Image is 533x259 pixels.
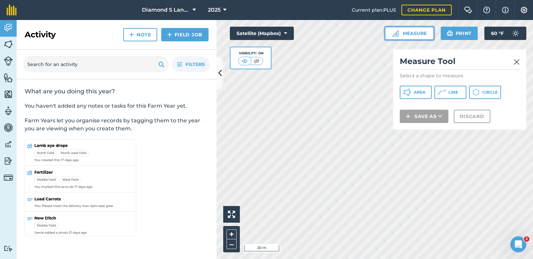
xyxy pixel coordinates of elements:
span: Circle [482,90,498,95]
span: Diamond S Land and Cattle [142,6,190,14]
img: A cog icon [520,7,528,13]
img: svg+xml;base64,PHN2ZyB4bWxucz0iaHR0cDovL3d3dy53My5vcmcvMjAwMC9zdmciIHdpZHRoPSIxNCIgaGVpZ2h0PSIyNC... [406,112,410,120]
span: Area [414,90,425,95]
img: svg+xml;base64,PD94bWwgdmVyc2lvbj0iMS4wIiBlbmNvZGluZz0idXRmLTgiPz4KPCEtLSBHZW5lcmF0b3I6IEFkb2JlIE... [4,106,13,116]
img: svg+xml;base64,PD94bWwgdmVyc2lvbj0iMS4wIiBlbmNvZGluZz0idXRmLTgiPz4KPCEtLSBHZW5lcmF0b3I6IEFkb2JlIE... [4,123,13,133]
img: A question mark icon [483,7,491,13]
img: svg+xml;base64,PHN2ZyB4bWxucz0iaHR0cDovL3d3dy53My5vcmcvMjAwMC9zdmciIHdpZHRoPSI1MCIgaGVpZ2h0PSI0MC... [253,58,261,64]
button: 60 °F [484,27,526,40]
span: Filters [186,61,205,68]
p: Select a shape to measure [400,72,520,79]
button: Line [434,86,466,99]
button: Filters [172,56,210,72]
img: svg+xml;base64,PD94bWwgdmVyc2lvbj0iMS4wIiBlbmNvZGluZz0idXRmLTgiPz4KPCEtLSBHZW5lcmF0b3I6IEFkb2JlIE... [4,156,13,166]
img: svg+xml;base64,PHN2ZyB4bWxucz0iaHR0cDovL3d3dy53My5vcmcvMjAwMC9zdmciIHdpZHRoPSIxNyIgaGVpZ2h0PSIxNy... [502,6,509,14]
a: Change plan [401,5,452,15]
img: Two speech bubbles overlapping with the left bubble in the forefront [464,7,472,13]
img: fieldmargin Logo [7,5,17,15]
a: Note [123,28,157,41]
input: Search for an activity [23,56,169,72]
img: svg+xml;base64,PHN2ZyB4bWxucz0iaHR0cDovL3d3dy53My5vcmcvMjAwMC9zdmciIHdpZHRoPSIxNCIgaGVpZ2h0PSIyNC... [167,31,172,39]
h2: Measure Tool [400,56,520,70]
h2: Activity [25,29,56,40]
span: 2025 [208,6,221,14]
img: svg+xml;base64,PHN2ZyB4bWxucz0iaHR0cDovL3d3dy53My5vcmcvMjAwMC9zdmciIHdpZHRoPSI1NiIgaGVpZ2h0PSI2MC... [4,73,13,83]
span: 2 [524,236,529,242]
button: Satellite (Mapbox) [230,27,294,40]
img: svg+xml;base64,PHN2ZyB4bWxucz0iaHR0cDovL3d3dy53My5vcmcvMjAwMC9zdmciIHdpZHRoPSIxOSIgaGVpZ2h0PSIyNC... [158,60,165,68]
span: Line [448,90,458,95]
button: Circle [469,86,501,99]
span: Current plan : PLUS [352,6,396,14]
button: Save as [400,110,448,123]
button: Discard [454,110,490,123]
img: svg+xml;base64,PD94bWwgdmVyc2lvbj0iMS4wIiBlbmNvZGluZz0idXRmLTgiPz4KPCEtLSBHZW5lcmF0b3I6IEFkb2JlIE... [4,56,13,66]
img: svg+xml;base64,PHN2ZyB4bWxucz0iaHR0cDovL3d3dy53My5vcmcvMjAwMC9zdmciIHdpZHRoPSI1MCIgaGVpZ2h0PSI0MC... [241,58,249,64]
span: 60 ° F [491,27,504,40]
img: svg+xml;base64,PHN2ZyB4bWxucz0iaHR0cDovL3d3dy53My5vcmcvMjAwMC9zdmciIHdpZHRoPSI1NiIgaGVpZ2h0PSI2MC... [4,89,13,99]
img: svg+xml;base64,PD94bWwgdmVyc2lvbj0iMS4wIiBlbmNvZGluZz0idXRmLTgiPz4KPCEtLSBHZW5lcmF0b3I6IEFkb2JlIE... [4,245,13,252]
img: svg+xml;base64,PD94bWwgdmVyc2lvbj0iMS4wIiBlbmNvZGluZz0idXRmLTgiPz4KPCEtLSBHZW5lcmF0b3I6IEFkb2JlIE... [4,23,13,33]
button: + [227,229,237,239]
img: svg+xml;base64,PD94bWwgdmVyc2lvbj0iMS4wIiBlbmNvZGluZz0idXRmLTgiPz4KPCEtLSBHZW5lcmF0b3I6IEFkb2JlIE... [4,139,13,149]
p: Farm Years let you organise records by tagging them to the year you are viewing when you create t... [25,117,209,133]
img: Four arrows, one pointing top left, one top right, one bottom right and the last bottom left [228,211,235,218]
img: svg+xml;base64,PHN2ZyB4bWxucz0iaHR0cDovL3d3dy53My5vcmcvMjAwMC9zdmciIHdpZHRoPSIxNCIgaGVpZ2h0PSIyNC... [129,31,134,39]
img: svg+xml;base64,PHN2ZyB4bWxucz0iaHR0cDovL3d3dy53My5vcmcvMjAwMC9zdmciIHdpZHRoPSI1NiIgaGVpZ2h0PSI2MC... [4,39,13,49]
img: svg+xml;base64,PHN2ZyB4bWxucz0iaHR0cDovL3d3dy53My5vcmcvMjAwMC9zdmciIHdpZHRoPSIyMiIgaGVpZ2h0PSIzMC... [514,58,520,66]
div: Visibility: On [238,51,264,56]
img: svg+xml;base64,PD94bWwgdmVyc2lvbj0iMS4wIiBlbmNvZGluZz0idXRmLTgiPz4KPCEtLSBHZW5lcmF0b3I6IEFkb2JlIE... [4,173,13,182]
button: Area [400,86,432,99]
iframe: Intercom live chat [510,236,526,252]
img: svg+xml;base64,PHN2ZyB4bWxucz0iaHR0cDovL3d3dy53My5vcmcvMjAwMC9zdmciIHdpZHRoPSIxOSIgaGVpZ2h0PSIyNC... [447,29,453,37]
button: – [227,239,237,249]
button: Measure [385,27,434,40]
img: Ruler icon [392,30,399,37]
img: svg+xml;base64,PD94bWwgdmVyc2lvbj0iMS4wIiBlbmNvZGluZz0idXRmLTgiPz4KPCEtLSBHZW5lcmF0b3I6IEFkb2JlIE... [509,27,522,40]
h2: What are you doing this year? [25,87,209,95]
a: Field Job [161,28,209,41]
button: Print [441,27,478,40]
p: You haven't added any notes or tasks for this Farm Year yet. [25,102,209,110]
